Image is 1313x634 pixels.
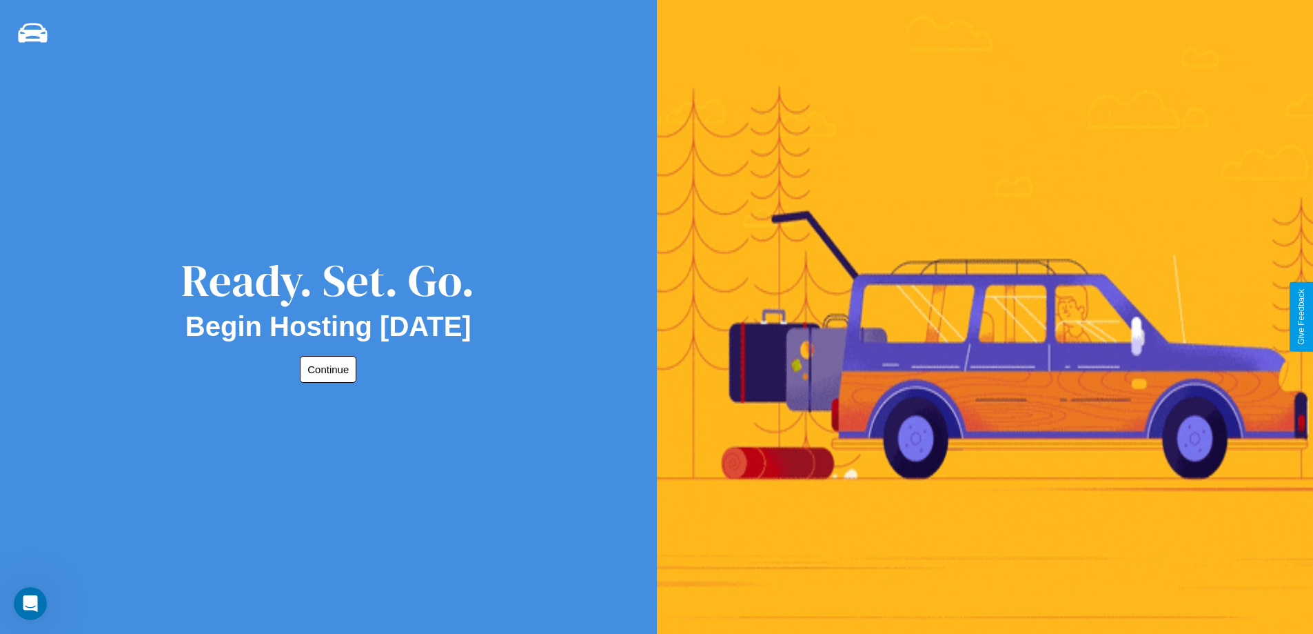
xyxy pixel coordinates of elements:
div: Give Feedback [1296,289,1306,345]
iframe: Intercom live chat [14,587,47,620]
h2: Begin Hosting [DATE] [185,311,471,342]
button: Continue [300,356,356,383]
div: Ready. Set. Go. [181,250,475,311]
